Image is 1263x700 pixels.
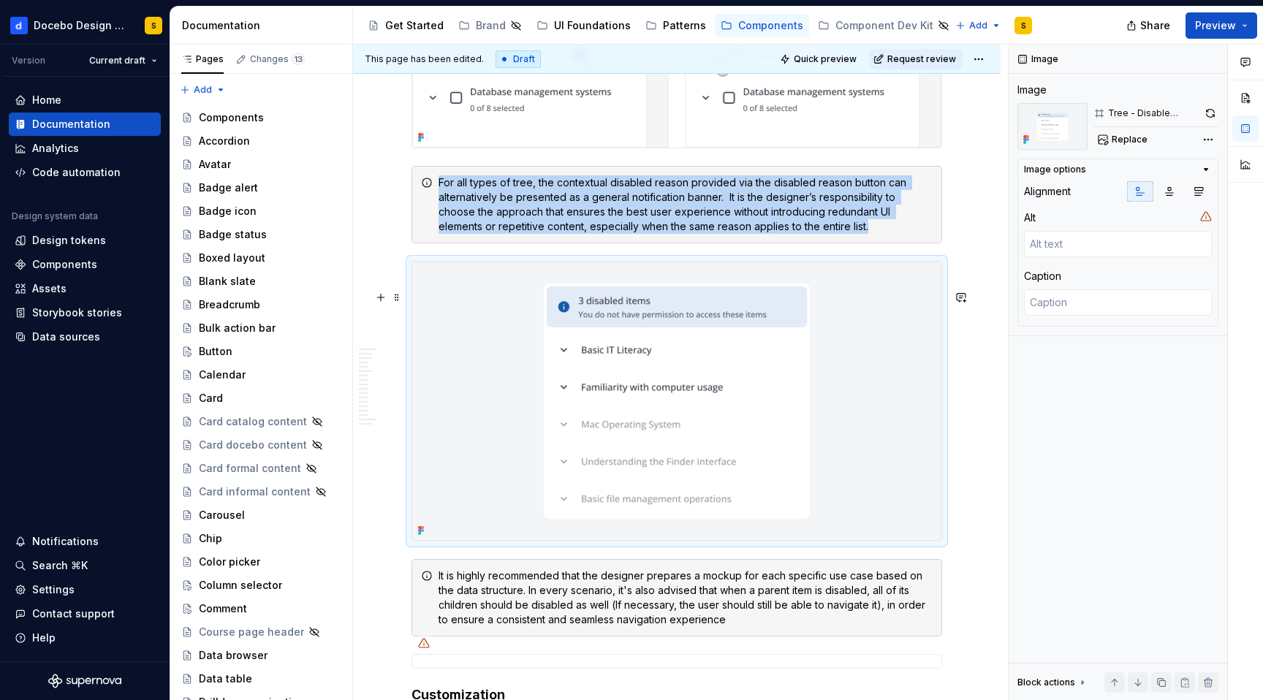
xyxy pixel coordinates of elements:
button: Add [175,80,230,100]
svg: Supernova Logo [48,674,121,688]
a: Color picker [175,550,346,574]
div: Components [32,257,97,272]
div: Accordion [199,134,250,148]
div: Card [199,391,223,406]
div: Image [1017,83,1047,97]
a: Design tokens [9,229,161,252]
a: Card catalog content [175,410,346,433]
div: Column selector [199,578,282,593]
div: Carousel [199,508,245,522]
span: 13 [292,53,305,65]
div: Tree - Disable Notification [1108,107,1199,119]
a: Boxed layout [175,246,346,270]
span: Replace [1112,134,1148,145]
a: Components [175,106,346,129]
div: Blank slate [199,274,256,289]
a: Chip [175,527,346,550]
div: Documentation [32,117,110,132]
img: c5f8d5d1-1c78-426b-980f-f86718711247.png [1017,103,1088,150]
a: Breadcrumb [175,293,346,316]
div: Block actions [1017,672,1088,693]
span: Quick preview [794,53,857,65]
div: Version [12,55,45,66]
div: Pages [181,53,224,65]
div: Calendar [199,368,246,382]
span: Add [969,20,987,31]
button: Current draft [83,50,164,71]
a: Button [175,340,346,363]
button: Replace [1093,129,1154,150]
span: Preview [1195,18,1236,33]
div: Boxed layout [199,251,265,265]
a: Components [9,253,161,276]
div: Image options [1024,164,1086,175]
a: Badge alert [175,176,346,199]
div: Card catalog content [199,414,307,429]
div: Color picker [199,555,260,569]
a: Card docebo content [175,433,346,457]
img: 61bee0c3-d5fb-461c-8253-2d4ca6d6a773.png [10,17,28,34]
div: Component Dev Kit [835,18,933,33]
div: Data browser [199,648,268,663]
a: Components [715,14,809,37]
div: S [151,20,156,31]
a: Documentation [9,113,161,136]
a: Data sources [9,325,161,349]
div: It is highly recommended that the designer prepares a mockup for each specific use case based on ... [439,568,933,627]
div: For all types of tree, the contextual disabled reason provided via the disabled reason button can... [439,175,933,234]
div: Notifications [32,534,99,549]
div: Comment [199,601,247,616]
a: Card informal content [175,480,346,503]
a: Bulk action bar [175,316,346,340]
a: Comment [175,597,346,620]
a: Data browser [175,644,346,667]
a: Badge icon [175,199,346,223]
a: Home [9,88,161,112]
a: UI Foundations [531,14,637,37]
button: Request review [869,49,963,69]
div: Alignment [1024,184,1071,199]
a: Calendar [175,363,346,387]
a: Brand [452,14,528,37]
a: Data table [175,667,346,691]
div: Documentation [182,18,346,33]
div: Block actions [1017,677,1075,688]
div: Design system data [12,210,98,222]
div: Card formal content [199,461,301,476]
button: Notifications [9,530,161,553]
div: Brand [476,18,506,33]
div: Design tokens [32,233,106,248]
div: Data table [199,672,252,686]
a: Card formal content [175,457,346,480]
div: Storybook stories [32,305,122,320]
div: Badge alert [199,180,258,195]
div: Badge icon [199,204,257,218]
button: Image options [1024,164,1212,175]
a: Accordion [175,129,346,153]
div: Draft [496,50,541,68]
a: Patterns [640,14,712,37]
button: Search ⌘K [9,554,161,577]
div: Components [738,18,803,33]
div: Get Started [385,18,444,33]
span: This page has been edited. [365,53,484,65]
div: Caption [1024,269,1061,284]
a: Storybook stories [9,301,161,324]
a: Card [175,387,346,410]
a: Course page header [175,620,346,644]
button: Add [951,15,1006,36]
div: Button [199,344,232,359]
a: Code automation [9,161,161,184]
div: Search ⌘K [32,558,88,573]
div: Bulk action bar [199,321,276,335]
div: Course page header [199,625,304,639]
a: Get Started [362,14,450,37]
div: Settings [32,582,75,597]
button: Share [1119,12,1180,39]
div: Assets [32,281,67,296]
div: Docebo Design System [34,18,127,33]
a: Blank slate [175,270,346,293]
button: Docebo Design SystemS [3,9,167,41]
div: Badge status [199,227,267,242]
